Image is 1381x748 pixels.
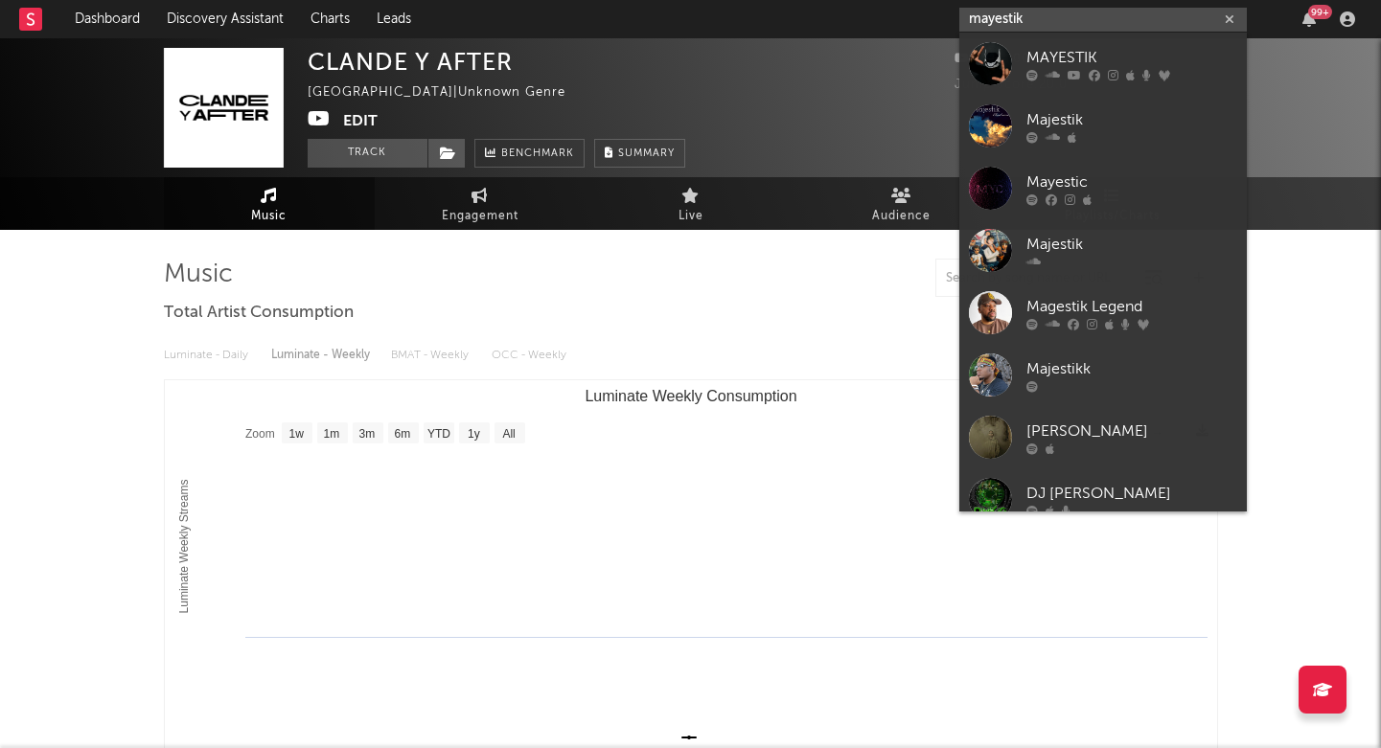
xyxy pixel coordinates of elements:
[959,406,1247,468] a: [PERSON_NAME]
[308,48,513,76] div: CLANDE Y AFTER
[1026,419,1237,442] div: [PERSON_NAME]
[959,157,1247,219] a: Mayestic
[955,53,1030,65] span: 199,000
[394,427,410,441] text: 6m
[442,205,518,228] span: Engagement
[245,427,275,441] text: Zoom
[1026,108,1237,131] div: Majestik
[426,427,449,441] text: YTD
[1026,357,1237,380] div: Majestikk
[959,33,1247,95] a: MAYESTIK
[177,480,191,614] text: Luminate Weekly Streams
[288,427,304,441] text: 1w
[474,139,585,168] a: Benchmark
[955,79,1068,91] span: Jump Score: 20.0
[502,427,515,441] text: All
[796,177,1007,230] a: Audience
[959,95,1247,157] a: Majestik
[1308,5,1332,19] div: 99 +
[164,302,354,325] span: Total Artist Consumption
[308,81,587,104] div: [GEOGRAPHIC_DATA] | Unknown Genre
[959,8,1247,32] input: Search for artists
[323,427,339,441] text: 1m
[594,139,685,168] button: Summary
[959,468,1247,531] a: DJ [PERSON_NAME]
[1026,295,1237,318] div: Magestik Legend
[468,427,480,441] text: 1y
[585,388,796,404] text: Luminate Weekly Consumption
[375,177,586,230] a: Engagement
[1026,482,1237,505] div: DJ [PERSON_NAME]
[1302,11,1316,27] button: 99+
[959,219,1247,282] a: Majestik
[358,427,375,441] text: 3m
[164,177,375,230] a: Music
[1026,170,1237,193] div: Mayestic
[308,139,427,168] button: Track
[251,205,287,228] span: Music
[1026,46,1237,69] div: MAYESTIK
[936,271,1139,286] input: Search by song name or URL
[872,205,931,228] span: Audience
[679,205,703,228] span: Live
[343,109,378,133] button: Edit
[586,177,796,230] a: Live
[959,282,1247,344] a: Magestik Legend
[618,148,675,159] span: Summary
[501,143,574,166] span: Benchmark
[1026,233,1237,256] div: Majestik
[959,344,1247,406] a: Majestikk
